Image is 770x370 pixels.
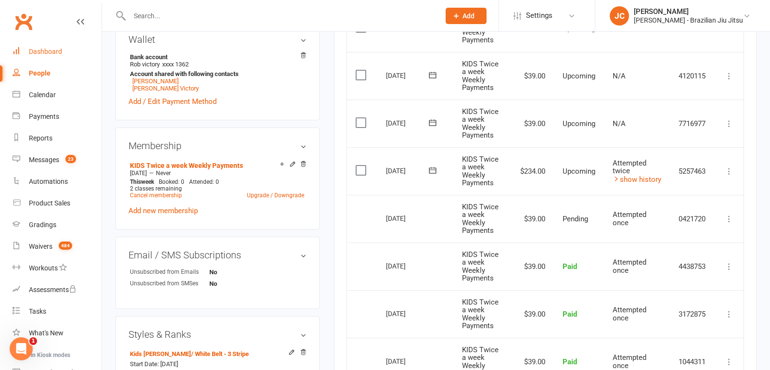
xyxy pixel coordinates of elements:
td: 0421720 [670,195,715,242]
span: KIDS Twice a week Weekly Payments [462,107,499,140]
div: Automations [29,178,68,185]
span: KIDS Twice a week Weekly Payments [462,250,499,283]
h3: Styles & Ranks [128,329,307,340]
iframe: Intercom live chat [10,337,33,360]
a: Tasks [13,301,102,322]
div: [DATE] [386,163,430,178]
span: xxxx 1362 [162,61,189,68]
span: Attempted once [613,306,646,322]
div: [PERSON_NAME] - Brazilian Jiu Jitsu [634,16,743,25]
div: Tasks [29,307,46,315]
span: KIDS Twice a week Weekly Payments [462,60,499,92]
div: [PERSON_NAME] [634,7,743,16]
strong: No [209,280,265,287]
div: People [29,69,51,77]
h3: Email / SMS Subscriptions [128,250,307,260]
div: [DATE] [386,68,430,83]
li: Rob victory [128,52,307,93]
a: Gradings [13,214,102,236]
a: Messages 23 [13,149,102,171]
a: Automations [13,171,102,192]
span: Attempted once [613,210,646,227]
a: Calendar [13,84,102,106]
div: [DATE] [386,258,430,273]
span: Settings [526,5,552,26]
span: 23 [65,155,76,163]
div: Reports [29,134,52,142]
div: Unsubscribed from Emails [130,268,209,277]
a: Cancel membership [130,192,182,199]
div: Waivers [29,242,52,250]
a: Product Sales [13,192,102,214]
a: Kids [PERSON_NAME] [130,350,249,357]
span: 1 [29,337,37,345]
span: Upcoming [563,119,595,128]
div: — [128,169,307,177]
a: show history [613,175,661,184]
a: Upgrade / Downgrade [247,192,304,199]
td: 4438753 [670,242,715,290]
span: / White Belt - 3 Stripe [191,350,249,357]
button: Add [446,8,487,24]
strong: Bank account [130,53,302,61]
td: $39.00 [512,52,554,100]
td: 3172875 [670,290,715,338]
span: Booked: 0 [159,179,184,185]
span: Paid [563,357,577,366]
td: $39.00 [512,100,554,147]
div: week [128,179,156,185]
a: People [13,63,102,84]
a: Add / Edit Payment Method [128,96,217,107]
span: Add [462,12,475,20]
h3: Wallet [128,34,307,45]
td: 7716977 [670,100,715,147]
a: Assessments [13,279,102,301]
span: KIDS Twice a week Weekly Payments [462,203,499,235]
a: Waivers 484 [13,236,102,257]
span: Attended: 0 [189,179,219,185]
div: [DATE] [386,211,430,226]
span: 484 [59,242,72,250]
a: Dashboard [13,41,102,63]
strong: No [209,268,265,276]
span: KIDS Twice a week Weekly Payments [462,298,499,331]
div: Workouts [29,264,58,272]
span: KIDS Twice a week Weekly Payments [462,155,499,188]
div: Product Sales [29,199,70,207]
a: What's New [13,322,102,344]
span: [DATE] [130,170,147,177]
a: [PERSON_NAME] [132,77,179,85]
span: Attempted once [613,258,646,275]
div: [DATE] [386,306,430,321]
a: Reports [13,128,102,149]
span: Attempted once [613,353,646,370]
div: [DATE] [386,115,430,130]
span: N/A [613,119,626,128]
a: Payments [13,106,102,128]
a: Add new membership [128,206,198,215]
div: Calendar [29,91,56,99]
span: Start Date: [DATE] [130,360,178,368]
div: JC [610,6,629,26]
span: Upcoming [563,167,595,176]
span: 2 classes remaining [130,185,182,192]
td: 4120115 [670,52,715,100]
span: Never [156,170,171,177]
td: $234.00 [512,147,554,195]
h3: Membership [128,140,307,151]
td: $39.00 [512,242,554,290]
strong: Account shared with following contacts [130,70,302,77]
span: This [130,179,141,185]
td: $39.00 [512,290,554,338]
div: Unsubscribed from SMSes [130,279,209,288]
div: Dashboard [29,48,62,55]
a: Workouts [13,257,102,279]
span: Upcoming [563,72,595,80]
span: Pending [563,215,588,223]
span: Paid [563,310,577,319]
a: [PERSON_NAME] Victory [132,85,199,92]
div: [DATE] [386,354,430,369]
span: Paid [563,262,577,271]
span: Attempted twice [613,159,646,176]
div: Payments [29,113,59,120]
